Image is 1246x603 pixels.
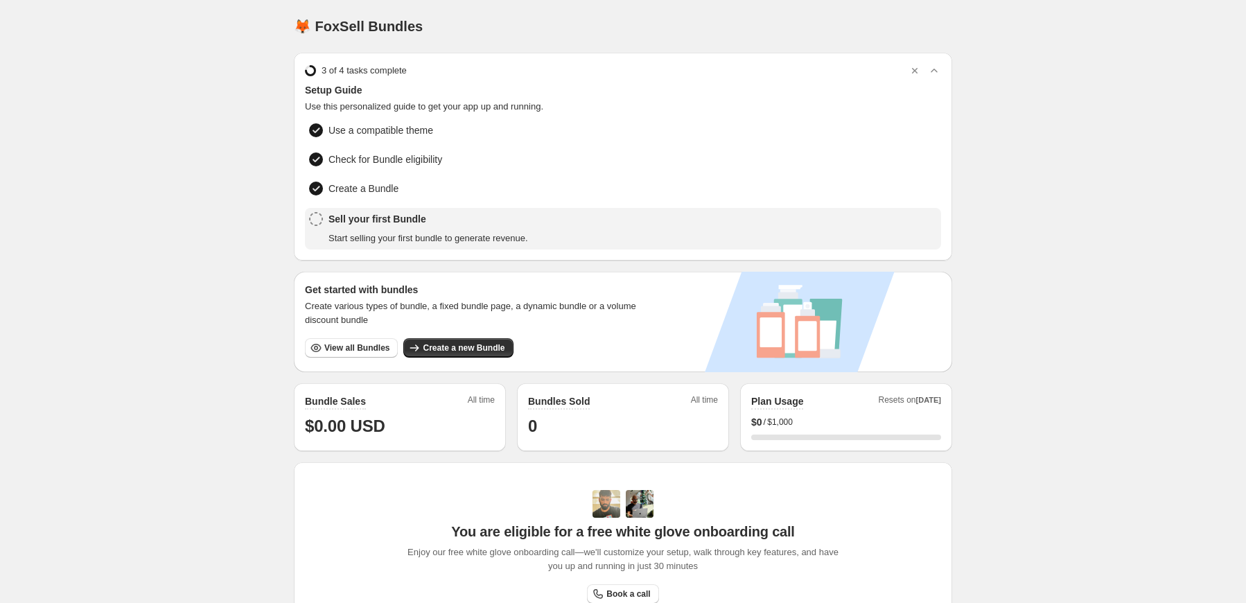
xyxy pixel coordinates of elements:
[305,283,649,297] h3: Get started with bundles
[468,394,495,410] span: All time
[751,394,803,408] h2: Plan Usage
[423,342,504,353] span: Create a new Bundle
[328,152,442,166] span: Check for Bundle eligibility
[451,523,794,540] span: You are eligible for a free white glove onboarding call
[879,394,942,410] span: Resets on
[305,338,398,358] button: View all Bundles
[328,231,528,245] span: Start selling your first bundle to generate revenue.
[528,415,718,437] h1: 0
[305,415,495,437] h1: $0.00 USD
[294,18,423,35] h1: 🦊 FoxSell Bundles
[626,490,653,518] img: Prakhar
[767,417,793,428] span: $1,000
[324,342,389,353] span: View all Bundles
[305,299,649,327] span: Create various types of bundle, a fixed bundle page, a dynamic bundle or a volume discount bundle
[305,394,366,408] h2: Bundle Sales
[403,338,513,358] button: Create a new Bundle
[751,415,941,429] div: /
[401,545,846,573] span: Enjoy our free white glove onboarding call—we'll customize your setup, walk through key features,...
[322,64,407,78] span: 3 of 4 tasks complete
[328,212,528,226] span: Sell your first Bundle
[916,396,941,404] span: [DATE]
[593,490,620,518] img: Adi
[751,415,762,429] span: $ 0
[606,588,650,600] span: Book a call
[528,394,590,408] h2: Bundles Sold
[328,123,433,137] span: Use a compatible theme
[305,83,941,97] span: Setup Guide
[305,100,941,114] span: Use this personalized guide to get your app up and running.
[328,182,529,195] span: Create a Bundle
[691,394,718,410] span: All time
